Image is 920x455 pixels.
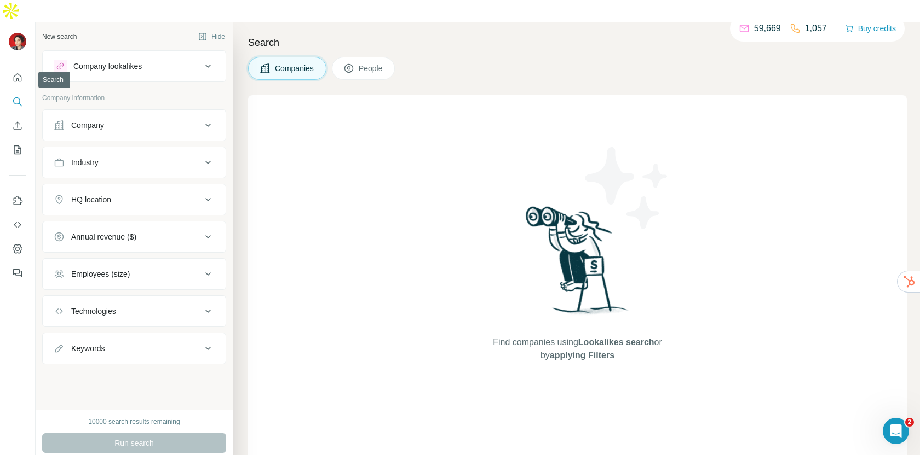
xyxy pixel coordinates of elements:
button: Use Surfe API [9,215,26,235]
p: 59,669 [754,22,781,35]
div: Company [71,120,104,131]
img: Surfe Illustration - Woman searching with binoculars [521,203,635,325]
p: 1,057 [805,22,827,35]
div: Industry [71,157,99,168]
p: Company information [42,93,226,103]
div: 10000 search results remaining [88,417,180,427]
button: Use Surfe on LinkedIn [9,191,26,211]
button: Keywords [43,335,226,361]
button: Feedback [9,263,26,283]
button: Industry [43,149,226,176]
button: Search [9,92,26,112]
div: Technologies [71,306,116,317]
button: Annual revenue ($) [43,224,226,250]
span: Companies [275,63,315,74]
button: Dashboard [9,239,26,259]
button: HQ location [43,186,226,213]
div: Annual revenue ($) [71,231,136,242]
div: Employees (size) [71,269,130,279]
img: Surfe Illustration - Stars [578,139,676,237]
button: Hide [191,28,233,45]
button: Quick start [9,68,26,87]
div: New search [42,32,77,42]
button: Company lookalikes [43,53,226,79]
button: My lists [9,140,26,160]
div: Company lookalikes [73,61,142,72]
button: Employees (size) [43,261,226,287]
h4: Search [248,35,907,50]
button: Company [43,112,226,138]
span: 2 [905,418,914,427]
button: Buy credits [845,21,896,36]
div: HQ location [71,194,111,205]
button: Technologies [43,298,226,324]
span: Find companies using or by [490,336,665,362]
iframe: Intercom live chat [883,418,909,444]
span: applying Filters [550,351,614,360]
span: Lookalikes search [578,337,654,347]
button: Enrich CSV [9,116,26,136]
span: People [359,63,384,74]
img: Avatar [9,33,26,50]
div: Keywords [71,343,105,354]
